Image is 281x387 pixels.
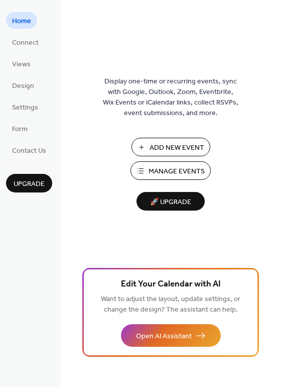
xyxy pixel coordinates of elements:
[149,166,205,177] span: Manage Events
[136,331,192,342] span: Open AI Assistant
[6,77,40,93] a: Design
[143,196,199,209] span: 🚀 Upgrade
[6,174,52,192] button: Upgrade
[6,34,45,50] a: Connect
[6,99,44,115] a: Settings
[6,55,37,72] a: Views
[12,16,31,27] span: Home
[103,76,238,119] span: Display one-time or recurring events, sync with Google, Outlook, Zoom, Eventbrite, Wix Events or ...
[12,38,39,48] span: Connect
[150,143,204,153] span: Add New Event
[12,124,28,135] span: Form
[121,277,221,292] span: Edit Your Calendar with AI
[131,138,210,156] button: Add New Event
[12,103,38,113] span: Settings
[12,146,46,156] span: Contact Us
[136,192,205,211] button: 🚀 Upgrade
[6,120,34,137] a: Form
[12,59,31,70] span: Views
[121,324,221,347] button: Open AI Assistant
[130,161,211,180] button: Manage Events
[101,293,240,317] span: Want to adjust the layout, update settings, or change the design? The assistant can help.
[14,179,45,189] span: Upgrade
[6,142,52,158] a: Contact Us
[12,81,34,91] span: Design
[6,12,37,29] a: Home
